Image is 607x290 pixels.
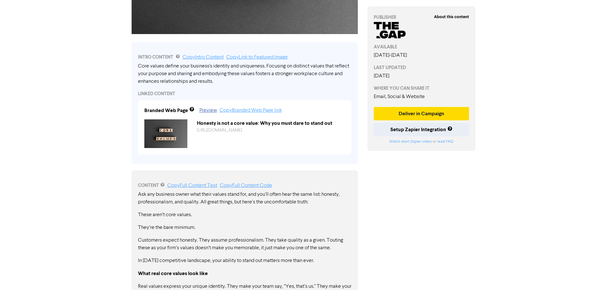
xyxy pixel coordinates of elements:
[192,119,350,127] div: Honesty is not a core value: Why you must dare to stand out
[138,90,351,97] div: LINKED CONTENT
[374,139,469,145] div: or
[138,257,351,265] p: In [DATE] competitive landscape, your ability to stand out matters more than ever.
[138,53,351,61] div: INTRO CONTENT
[138,224,351,231] p: They’re the bare minimum.
[192,127,350,134] div: https://public2.bomamarketing.com/cp/6jwGyAt21e3REcKfBR0vXt?sa=VMgytnF0
[138,182,351,189] div: CONTENT
[197,128,242,132] a: [URL][DOMAIN_NAME]
[374,72,469,80] div: [DATE]
[374,44,469,50] div: AVAILABLE
[199,108,217,113] a: Preview
[167,183,217,188] a: Copy Full Content Text
[144,107,188,114] div: Branded Web Page
[138,191,351,206] p: Ask any business owner what their values stand for, and you’ll often hear the same list: honesty,...
[183,55,224,60] a: Copy Intro Content
[374,64,469,71] div: LAST UPDATED
[437,140,453,144] a: read FAQ
[374,107,469,120] button: Deliver in Campaign
[226,55,288,60] a: Copy Link to Featured Image
[138,237,351,252] p: Customers expect honesty. They assume professionalism. They take quality as a given. Touting thes...
[434,14,469,19] strong: About this content
[374,123,469,136] button: Setup Zapier Integration
[138,270,208,277] strong: What real core values look like
[138,62,351,85] div: Core values define your business's identity and uniqueness. Focusing on distinct values that refl...
[389,140,432,144] a: Watch short Zapier video
[138,211,351,219] p: These aren’t core values.
[374,93,469,101] div: Email, Social & Website
[220,108,282,113] a: Copy Branded Web Page link
[220,183,272,188] a: Copy Full Content Code
[374,52,469,59] div: [DATE] - [DATE]
[374,85,469,92] div: WHERE YOU CAN SHARE IT
[374,14,469,21] div: PUBLISHER
[575,259,607,290] iframe: Chat Widget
